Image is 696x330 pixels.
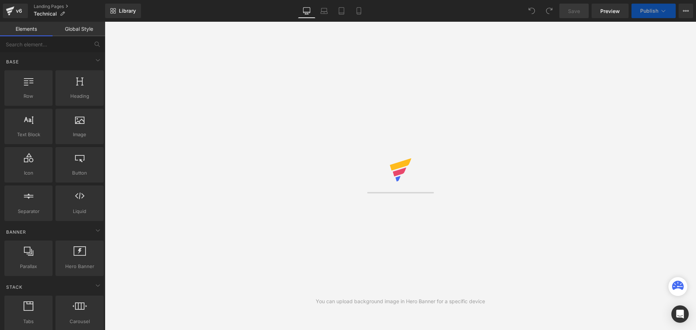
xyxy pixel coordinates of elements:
span: Base [5,58,20,65]
div: Open Intercom Messenger [671,305,689,323]
span: Banner [5,229,27,235]
span: Tabs [7,318,50,325]
span: Heading [58,92,101,100]
button: Redo [542,4,556,18]
a: Desktop [298,4,315,18]
span: Text Block [7,131,50,138]
span: Button [58,169,101,177]
button: Publish [631,4,676,18]
span: Image [58,131,101,138]
a: Mobile [350,4,368,18]
span: Row [7,92,50,100]
a: Tablet [333,4,350,18]
span: Preview [600,7,620,15]
a: Global Style [53,22,105,36]
span: Stack [5,284,23,291]
div: You can upload background image in Hero Banner for a specific device [316,297,485,305]
span: Publish [640,8,658,14]
span: Separator [7,208,50,215]
span: Technical [34,11,57,17]
span: Hero Banner [58,263,101,270]
span: Icon [7,169,50,177]
span: Save [568,7,580,15]
a: v6 [3,4,28,18]
a: Laptop [315,4,333,18]
a: Landing Pages [34,4,105,9]
span: Carousel [58,318,101,325]
button: More [679,4,693,18]
span: Library [119,8,136,14]
button: Undo [525,4,539,18]
div: v6 [14,6,24,16]
span: Liquid [58,208,101,215]
a: New Library [105,4,141,18]
a: Preview [592,4,629,18]
span: Parallax [7,263,50,270]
